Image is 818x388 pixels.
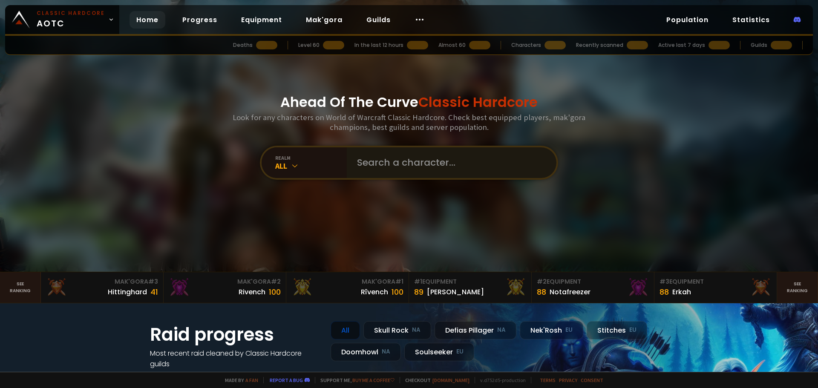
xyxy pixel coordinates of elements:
[220,377,258,383] span: Made by
[315,377,395,383] span: Support me,
[412,326,421,334] small: NA
[537,277,547,286] span: # 2
[363,321,431,339] div: Skull Rock
[176,11,224,29] a: Progress
[550,287,590,297] div: Notafreezer
[400,377,469,383] span: Checkout
[726,11,777,29] a: Statistics
[299,11,349,29] a: Mak'gora
[475,377,526,383] span: v. d752d5 - production
[520,321,583,339] div: Nek'Rosh
[751,41,767,49] div: Guilds
[233,41,253,49] div: Deaths
[660,286,669,298] div: 88
[148,277,158,286] span: # 3
[150,348,320,369] h4: Most recent raid cleaned by Classic Hardcore guilds
[280,92,538,112] h1: Ahead Of The Curve
[382,348,390,356] small: NA
[150,321,320,348] h1: Raid progress
[331,343,401,361] div: Doomhowl
[559,377,577,383] a: Privacy
[234,11,289,29] a: Equipment
[414,286,423,298] div: 89
[576,41,623,49] div: Recently scanned
[41,272,164,303] a: Mak'Gora#3Hittinghard41
[435,321,516,339] div: Defias Pillager
[537,277,649,286] div: Equipment
[587,321,647,339] div: Stitches
[654,272,777,303] a: #3Equipment88Erkah
[672,287,691,297] div: Erkah
[404,343,474,361] div: Soulseeker
[361,287,388,297] div: Rîvench
[5,5,119,34] a: Classic HardcoreAOTC
[497,326,506,334] small: NA
[540,377,556,383] a: Terms
[658,41,705,49] div: Active last 7 days
[532,272,654,303] a: #2Equipment88Notafreezer
[286,272,409,303] a: Mak'Gora#1Rîvench100
[331,321,360,339] div: All
[169,277,281,286] div: Mak'Gora
[414,277,422,286] span: # 1
[409,272,532,303] a: #1Equipment89[PERSON_NAME]
[245,377,258,383] a: a fan
[581,377,603,383] a: Consent
[511,41,541,49] div: Characters
[660,277,772,286] div: Equipment
[150,286,158,298] div: 41
[164,272,286,303] a: Mak'Gora#2Rivench100
[354,41,403,49] div: In the last 12 hours
[777,272,818,303] a: Seeranking
[360,11,397,29] a: Guilds
[660,11,715,29] a: Population
[427,287,484,297] div: [PERSON_NAME]
[456,348,464,356] small: EU
[432,377,469,383] a: [DOMAIN_NAME]
[150,370,205,379] a: See all progress
[130,11,165,29] a: Home
[108,287,147,297] div: Hittinghard
[37,9,105,30] span: AOTC
[418,92,538,112] span: Classic Hardcore
[37,9,105,17] small: Classic Hardcore
[269,286,281,298] div: 100
[275,155,347,161] div: realm
[629,326,637,334] small: EU
[291,277,403,286] div: Mak'Gora
[270,377,303,383] a: Report a bug
[392,286,403,298] div: 100
[565,326,573,334] small: EU
[438,41,466,49] div: Almost 60
[298,41,320,49] div: Level 60
[229,112,589,132] h3: Look for any characters on World of Warcraft Classic Hardcore. Check best equipped players, mak'g...
[275,161,347,171] div: All
[271,277,281,286] span: # 2
[239,287,265,297] div: Rivench
[414,277,526,286] div: Equipment
[660,277,669,286] span: # 3
[46,277,158,286] div: Mak'Gora
[352,377,395,383] a: Buy me a coffee
[537,286,546,298] div: 88
[395,277,403,286] span: # 1
[352,147,546,178] input: Search a character...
